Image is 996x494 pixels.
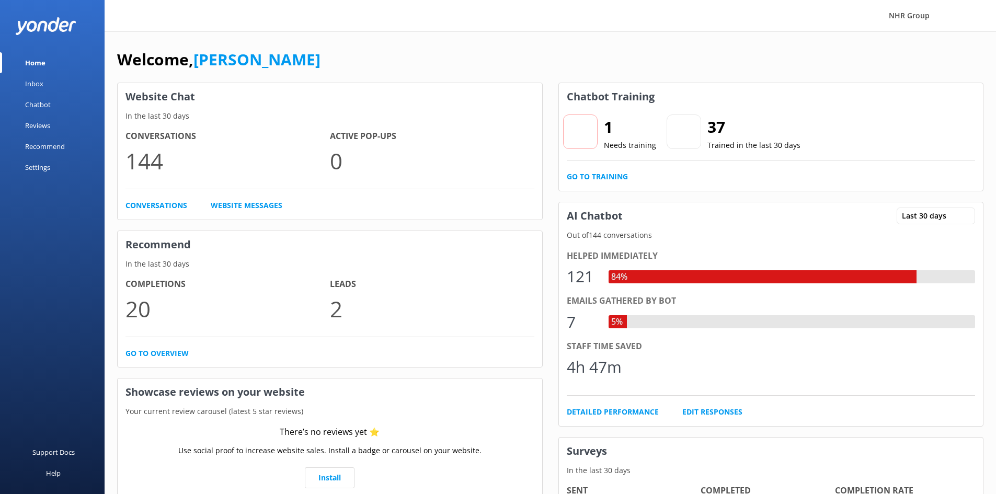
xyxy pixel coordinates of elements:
div: Reviews [25,115,50,136]
p: 2 [330,291,534,326]
h3: Chatbot Training [559,83,662,110]
div: 84% [609,270,630,284]
p: 0 [330,143,534,178]
a: Install [305,467,354,488]
div: Helped immediately [567,249,976,263]
h4: Conversations [125,130,330,143]
a: Go to overview [125,348,189,359]
div: Settings [25,157,50,178]
h4: Completions [125,278,330,291]
h3: Website Chat [118,83,542,110]
p: Use social proof to increase website sales. Install a badge or carousel on your website. [178,445,482,456]
div: Inbox [25,73,43,94]
a: Conversations [125,200,187,211]
a: Detailed Performance [567,406,659,418]
p: Needs training [604,140,656,151]
p: In the last 30 days [118,258,542,270]
p: Out of 144 conversations [559,229,983,241]
div: Recommend [25,136,65,157]
a: Edit Responses [682,406,742,418]
h2: 1 [604,114,656,140]
span: Last 30 days [902,210,953,222]
div: 4h 47m [567,354,622,380]
div: Chatbot [25,94,51,115]
h3: Showcase reviews on your website [118,378,542,406]
h4: Active Pop-ups [330,130,534,143]
div: Help [46,463,61,484]
p: Your current review carousel (latest 5 star reviews) [118,406,542,417]
h3: Recommend [118,231,542,258]
h3: AI Chatbot [559,202,631,229]
div: 5% [609,315,625,329]
div: Home [25,52,45,73]
h2: 37 [707,114,800,140]
a: Website Messages [211,200,282,211]
p: Trained in the last 30 days [707,140,800,151]
h4: Leads [330,278,534,291]
p: 144 [125,143,330,178]
a: Go to Training [567,171,628,182]
p: 20 [125,291,330,326]
a: [PERSON_NAME] [193,49,320,70]
h1: Welcome, [117,47,320,72]
img: yonder-white-logo.png [16,17,76,35]
h3: Surveys [559,438,983,465]
div: There’s no reviews yet ⭐ [280,426,380,439]
div: Staff time saved [567,340,976,353]
p: In the last 30 days [559,465,983,476]
div: 7 [567,309,598,335]
p: In the last 30 days [118,110,542,122]
div: Support Docs [32,442,75,463]
div: 121 [567,264,598,289]
div: Emails gathered by bot [567,294,976,308]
